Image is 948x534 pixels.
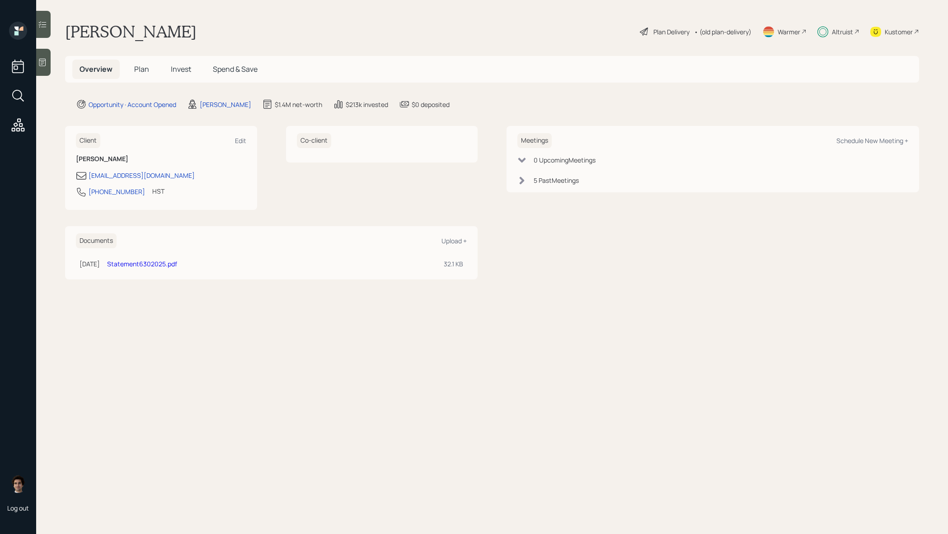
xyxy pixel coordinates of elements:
[107,260,177,268] a: Statement6302025.pdf
[76,155,246,163] h6: [PERSON_NAME]
[213,64,258,74] span: Spend & Save
[297,133,331,148] h6: Co-client
[412,100,450,109] div: $0 deposited
[694,27,751,37] div: • (old plan-delivery)
[171,64,191,74] span: Invest
[7,504,29,512] div: Log out
[89,100,176,109] div: Opportunity · Account Opened
[76,233,117,248] h6: Documents
[778,27,800,37] div: Warmer
[517,133,552,148] h6: Meetings
[89,187,145,196] div: [PHONE_NUMBER]
[80,259,100,269] div: [DATE]
[65,22,197,42] h1: [PERSON_NAME]
[152,186,164,196] div: HST
[836,136,908,145] div: Schedule New Meeting +
[235,136,246,145] div: Edit
[134,64,149,74] span: Plan
[653,27,690,37] div: Plan Delivery
[200,100,251,109] div: [PERSON_NAME]
[76,133,100,148] h6: Client
[275,100,322,109] div: $1.4M net-worth
[444,259,463,269] div: 32.1 KB
[832,27,853,37] div: Altruist
[89,171,195,180] div: [EMAIL_ADDRESS][DOMAIN_NAME]
[885,27,913,37] div: Kustomer
[441,237,467,245] div: Upload +
[80,64,113,74] span: Overview
[534,155,596,165] div: 0 Upcoming Meeting s
[534,176,579,185] div: 5 Past Meeting s
[346,100,388,109] div: $213k invested
[9,475,27,493] img: harrison-schaefer-headshot-2.png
